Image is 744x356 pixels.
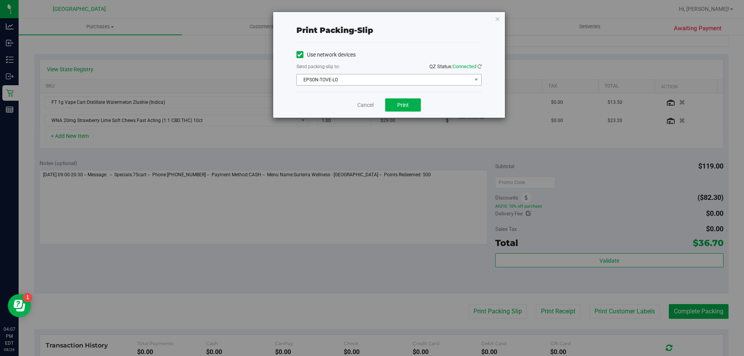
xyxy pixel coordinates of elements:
span: Print packing-slip [296,26,373,35]
a: Cancel [357,101,374,109]
button: Print [385,98,421,112]
span: Print [397,102,409,108]
label: Send packing-slip to: [296,63,340,70]
iframe: Resource center unread badge [23,293,32,302]
span: EPSON-TOVE-LO [297,74,472,85]
span: QZ Status: [429,64,482,69]
span: Connected [453,64,476,69]
span: select [471,74,481,85]
iframe: Resource center [8,294,31,317]
label: Use network devices [296,51,356,59]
